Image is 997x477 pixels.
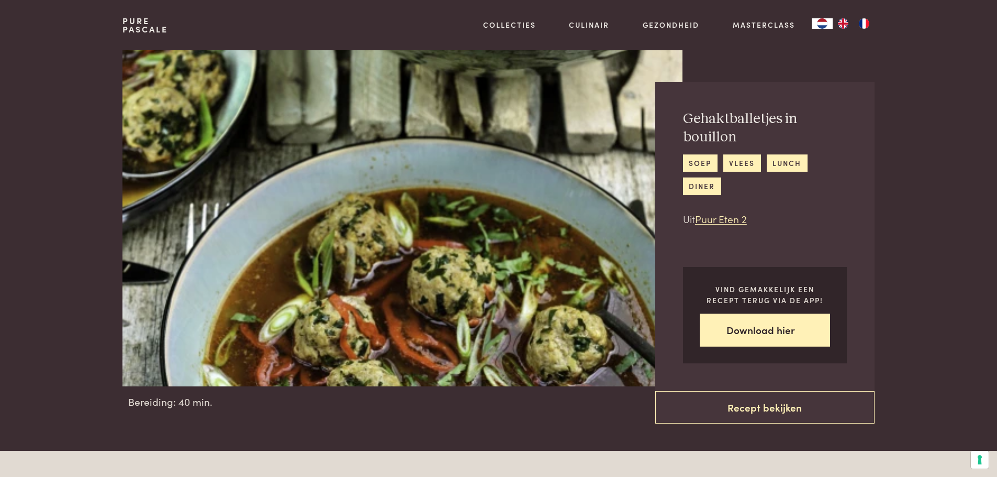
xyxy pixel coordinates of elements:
[812,18,833,29] div: Language
[700,314,830,347] a: Download hier
[683,178,721,195] a: diner
[733,19,795,30] a: Masterclass
[971,451,989,469] button: Uw voorkeuren voor toestemming voor trackingtechnologieën
[695,212,747,226] a: Puur Eten 2
[683,212,847,227] p: Uit
[723,154,761,172] a: vlees
[833,18,854,29] a: EN
[122,17,168,34] a: PurePascale
[683,110,847,146] h2: Gehaktballetjes in bouillon
[812,18,833,29] a: NL
[643,19,699,30] a: Gezondheid
[683,154,718,172] a: soep
[700,284,830,305] p: Vind gemakkelijk een recept terug via de app!
[483,19,536,30] a: Collecties
[128,394,212,409] span: Bereiding: 40 min.
[767,154,808,172] a: lunch
[122,50,682,386] img: Gehaktballetjes in bouillon
[812,18,875,29] aside: Language selected: Nederlands
[655,391,875,424] a: Recept bekijken
[854,18,875,29] a: FR
[569,19,609,30] a: Culinair
[833,18,875,29] ul: Language list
